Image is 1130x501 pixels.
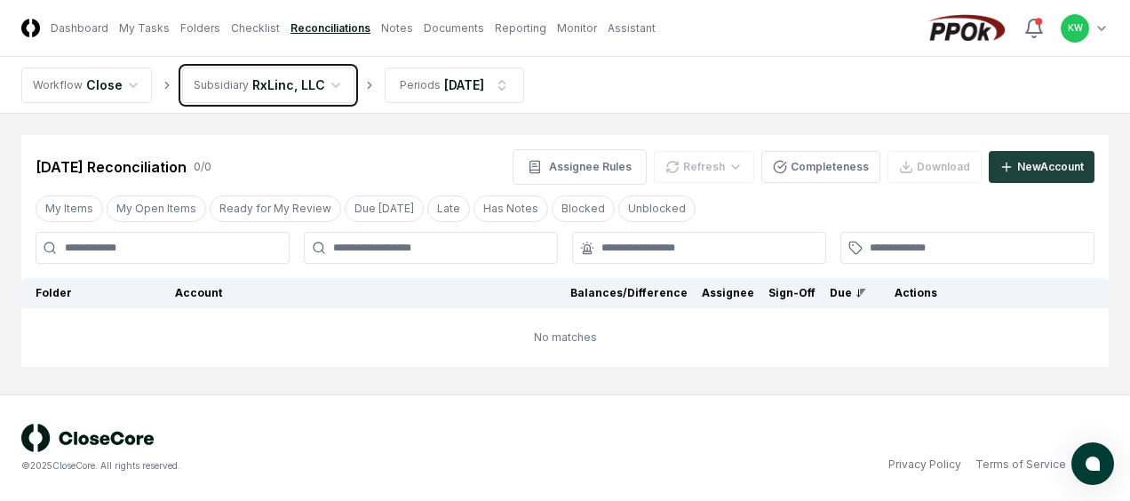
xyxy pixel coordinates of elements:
[107,195,206,222] button: My Open Items
[695,278,761,308] th: Assignee
[830,285,866,301] div: Due
[618,195,696,222] button: Unblocked
[557,20,597,36] a: Monitor
[495,20,546,36] a: Reporting
[361,278,696,308] th: Balances/Difference
[381,20,413,36] a: Notes
[989,151,1094,183] button: NewAccount
[51,20,108,36] a: Dashboard
[1068,21,1083,35] span: KW
[21,68,524,103] nav: breadcrumb
[444,76,484,94] div: [DATE]
[210,195,341,222] button: Ready for My Review
[385,68,524,103] button: Periods[DATE]
[21,424,155,452] img: logo
[888,457,961,473] a: Privacy Policy
[1059,12,1091,44] button: KW
[427,195,470,222] button: Late
[194,77,249,93] div: Subsidiary
[119,20,170,36] a: My Tasks
[21,308,1109,367] td: No matches
[400,77,441,93] div: Periods
[513,149,647,185] button: Assignee Rules
[21,459,565,473] div: © 2025 CloseCore. All rights reserved.
[175,285,353,301] div: Account
[180,20,220,36] a: Folders
[36,156,187,178] div: [DATE] Reconciliation
[345,195,424,222] button: Due Today
[1017,159,1084,175] div: New Account
[473,195,548,222] button: Has Notes
[761,151,880,183] button: Completeness
[21,19,40,37] img: Logo
[880,285,1094,301] div: Actions
[33,77,83,93] div: Workflow
[761,278,823,308] th: Sign-Off
[36,195,103,222] button: My Items
[552,195,615,222] button: Blocked
[290,20,370,36] a: Reconciliations
[194,159,211,175] div: 0 / 0
[21,278,168,308] th: Folder
[231,20,280,36] a: Checklist
[975,457,1066,473] a: Terms of Service
[424,20,484,36] a: Documents
[1071,442,1114,485] button: atlas-launcher
[924,14,1009,43] img: PPOk logo
[608,20,656,36] a: Assistant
